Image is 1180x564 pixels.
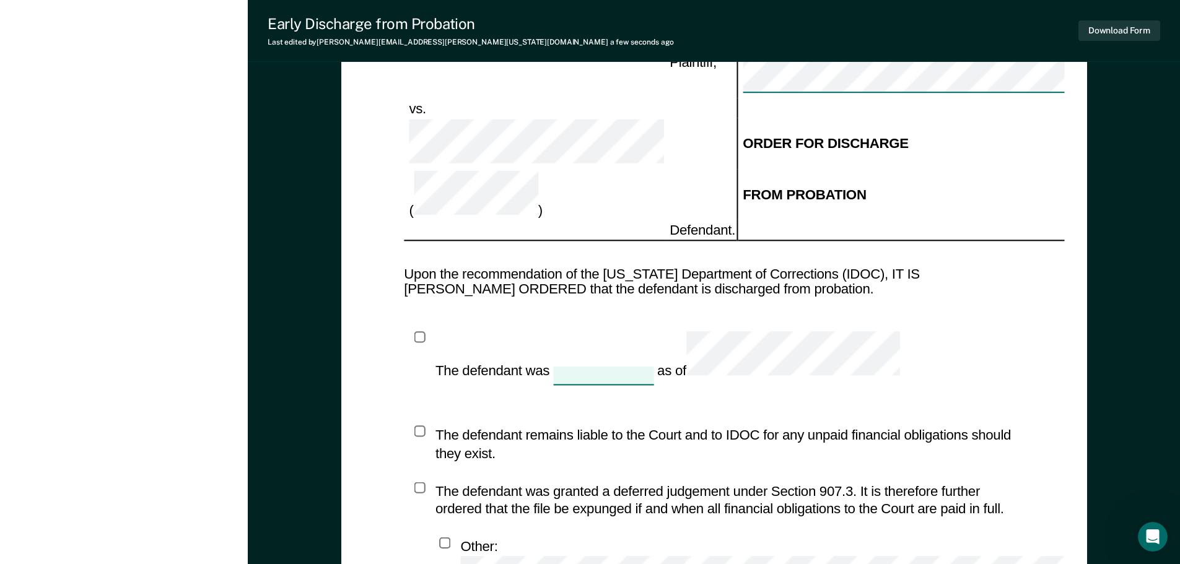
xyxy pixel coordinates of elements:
[610,38,674,46] span: a few seconds ago
[665,220,737,241] td: Defendant.
[1138,522,1168,552] iframe: Intercom live chat
[404,98,665,119] td: vs.
[435,426,1025,462] div: The defendant remains liable to the Court and to IDOC for any unpaid financial obligations should...
[1078,20,1160,41] button: Download Form
[268,15,674,33] div: Early Discharge from Probation
[404,169,665,220] td: ( )
[737,169,1161,220] td: FROM PROBATION
[737,119,1161,170] td: ORDER FOR DISCHARGE
[435,332,900,386] div: The defendant was as of
[435,482,1025,518] div: The defendant was granted a deferred judgement under Section 907.3. It is therefore further order...
[404,267,1024,297] div: Upon the recommendation of the [US_STATE] Department of Corrections (IDOC), IT IS [PERSON_NAME] O...
[268,38,674,46] div: Last edited by [PERSON_NAME][EMAIL_ADDRESS][PERSON_NAME][US_STATE][DOMAIN_NAME]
